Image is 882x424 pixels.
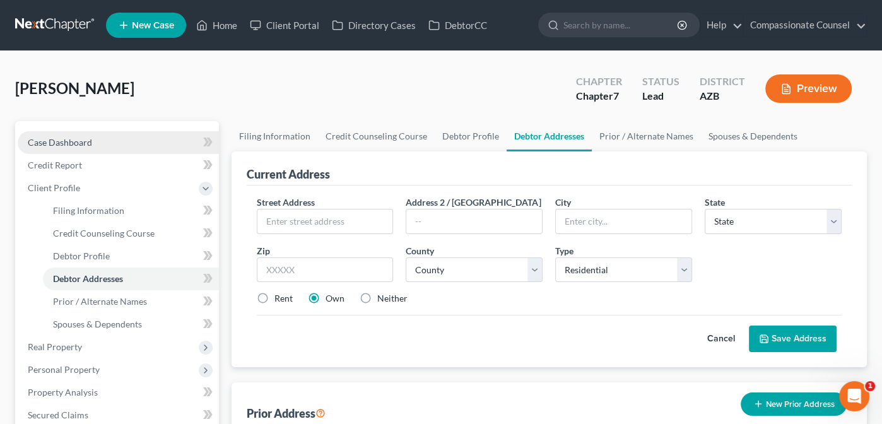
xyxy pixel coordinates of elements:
a: Property Analysis [18,381,219,404]
span: New Case [132,21,174,30]
span: Prior / Alternate Names [53,296,147,307]
a: Case Dashboard [18,131,219,154]
a: Debtor Addresses [43,268,219,290]
a: Directory Cases [326,14,422,37]
input: XXXXX [257,257,394,283]
iframe: Intercom live chat [839,381,869,411]
div: Chapter [576,74,622,89]
span: 1 [865,381,875,391]
a: Filing Information [43,199,219,222]
span: Case Dashboard [28,137,92,148]
label: Own [326,292,344,305]
button: Preview [765,74,852,103]
div: Lead [642,89,679,103]
button: New Prior Address [741,392,847,416]
div: Status [642,74,679,89]
span: Client Profile [28,182,80,193]
span: Real Property [28,341,82,352]
span: City [555,197,571,208]
span: [PERSON_NAME] [15,79,134,97]
span: Credit Counseling Course [53,228,155,238]
input: Search by name... [563,13,679,37]
a: Spouses & Dependents [43,313,219,336]
label: Neither [377,292,408,305]
a: Credit Report [18,154,219,177]
a: Prior / Alternate Names [592,121,701,151]
a: Debtor Profile [43,245,219,268]
input: Enter city... [556,209,691,233]
div: District [700,74,745,89]
span: Zip [257,245,270,256]
label: Rent [274,292,293,305]
span: Personal Property [28,364,100,375]
a: Filing Information [232,121,318,151]
span: Credit Report [28,160,82,170]
span: State [705,197,725,208]
span: Spouses & Dependents [53,319,142,329]
span: Property Analysis [28,387,98,397]
span: Filing Information [53,205,124,216]
span: Secured Claims [28,409,88,420]
a: Credit Counseling Course [43,222,219,245]
label: Type [555,244,573,257]
a: Prior / Alternate Names [43,290,219,313]
button: Save Address [749,326,837,352]
a: Debtor Addresses [507,121,592,151]
span: County [406,245,434,256]
span: Street Address [257,197,315,208]
a: Debtor Profile [435,121,507,151]
div: Current Address [247,167,330,182]
span: 7 [613,90,619,102]
a: Home [190,14,244,37]
span: Debtor Addresses [53,273,123,284]
input: Enter street address [257,209,393,233]
a: Credit Counseling Course [318,121,435,151]
a: Help [700,14,743,37]
span: Debtor Profile [53,250,110,261]
a: Spouses & Dependents [701,121,805,151]
div: Chapter [576,89,622,103]
div: AZB [700,89,745,103]
button: Cancel [693,326,749,351]
label: Address 2 / [GEOGRAPHIC_DATA] [406,196,541,209]
a: DebtorCC [422,14,493,37]
div: Prior Address [247,406,326,421]
a: Client Portal [244,14,326,37]
input: -- [406,209,542,233]
a: Compassionate Counsel [744,14,866,37]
